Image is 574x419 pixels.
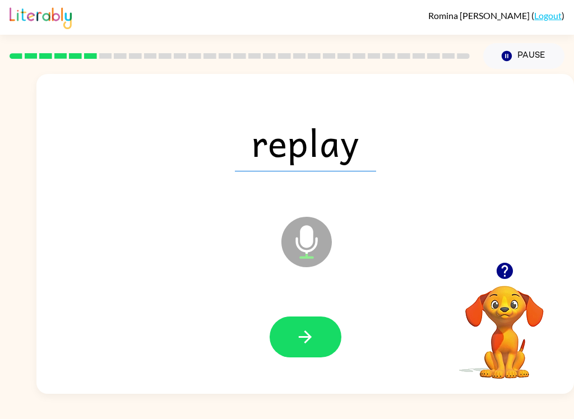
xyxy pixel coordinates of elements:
[10,4,72,29] img: Literably
[428,10,531,21] span: Romina [PERSON_NAME]
[483,43,564,69] button: Pause
[428,10,564,21] div: ( )
[534,10,562,21] a: Logout
[235,113,376,171] span: replay
[448,268,561,380] video: Your browser must support playing .mp4 files to use Literably. Please try using another browser.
